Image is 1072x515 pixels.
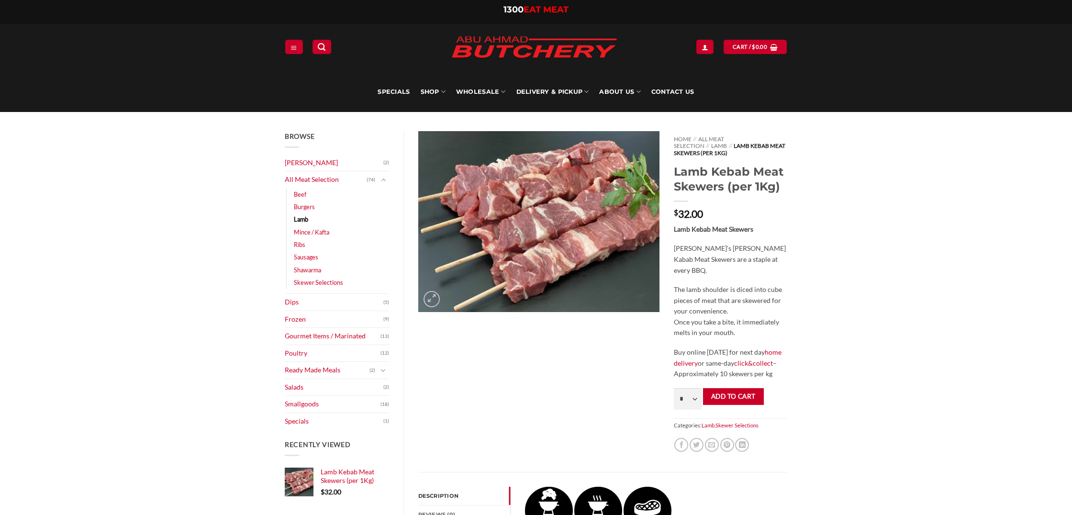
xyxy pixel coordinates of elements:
[285,413,383,430] a: Specials
[285,155,383,171] a: [PERSON_NAME]
[418,487,511,505] a: Description
[443,30,625,66] img: Abu Ahmad Butchery
[424,291,440,307] a: Zoom
[321,468,389,485] a: Lamb Kebab Meat Skewers (per 1Kg)
[674,209,678,216] span: $
[516,72,589,112] a: Delivery & Pickup
[380,346,389,360] span: (12)
[285,40,302,54] a: Menu
[285,396,380,413] a: Smallgoods
[524,4,569,15] span: EAT MEAT
[729,142,732,149] span: //
[674,438,688,452] a: Share on Facebook
[735,438,749,452] a: Share on LinkedIn
[294,213,308,225] a: Lamb
[674,164,787,194] h1: Lamb Kebab Meat Skewers (per 1Kg)
[285,328,380,345] a: Gourmet Items / Marinated
[294,188,306,201] a: Beef
[752,43,755,51] span: $
[674,418,787,432] span: Categories: ,
[294,264,321,276] a: Shawarma
[321,488,324,496] span: $
[321,468,374,484] span: Lamb Kebab Meat Skewers (per 1Kg)
[674,135,692,143] a: Home
[503,4,524,15] span: 1300
[421,72,446,112] a: SHOP
[285,171,367,188] a: All Meat Selection
[674,243,787,276] p: [PERSON_NAME]’s [PERSON_NAME] Kabab Meat Skewers are a staple at every BBQ.
[702,422,715,428] a: Lamb
[285,294,383,311] a: Dips
[313,40,331,54] a: Search
[674,225,753,233] strong: Lamb Kebab Meat Skewers
[294,238,305,251] a: Ribs
[674,348,782,367] a: home delivery
[285,362,369,379] a: Ready Made Meals
[674,208,703,220] bdi: 32.00
[285,132,314,140] span: Browse
[696,40,714,54] a: Login
[715,422,759,428] a: Skewer Selections
[456,72,506,112] a: Wholesale
[294,226,329,238] a: Mince / Kafta
[383,156,389,170] span: (2)
[369,363,375,378] span: (2)
[674,142,785,156] span: Lamb Kebab Meat Skewers (per 1Kg)
[378,365,389,376] button: Toggle
[378,175,389,185] button: Toggle
[294,251,318,263] a: Sausages
[674,135,724,149] a: All Meat Selection
[599,72,640,112] a: About Us
[383,312,389,326] span: (9)
[693,135,696,143] span: //
[674,347,787,380] p: Buy online [DATE] for next day or same-day – Approximately 10 skewers per kg
[690,438,703,452] a: Share on Twitter
[383,414,389,428] span: (1)
[418,131,659,313] img: Lamb Kebab Meat Skewers (per 1Kg)
[703,388,764,405] button: Add to cart
[733,43,767,51] span: Cart /
[706,142,709,149] span: //
[705,438,719,452] a: Email to a Friend
[674,284,787,338] p: The lamb shoulder is diced into cube pieces of meat that are skewered for your convenience. Once ...
[367,173,375,187] span: (74)
[285,311,383,328] a: Frozen
[724,40,787,54] a: View cart
[734,359,773,367] a: click&collect
[651,72,694,112] a: Contact Us
[380,397,389,412] span: (18)
[711,142,727,149] a: Lamb
[285,345,380,362] a: Poultry
[294,276,343,289] a: Skewer Selections
[285,379,383,396] a: Salads
[720,438,734,452] a: Pin on Pinterest
[383,295,389,310] span: (5)
[503,4,569,15] a: 1300EAT MEAT
[380,329,389,344] span: (13)
[321,488,341,496] bdi: 32.00
[752,44,767,50] bdi: 0.00
[378,72,410,112] a: Specials
[285,440,351,448] span: Recently Viewed
[383,380,389,394] span: (2)
[294,201,315,213] a: Burgers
